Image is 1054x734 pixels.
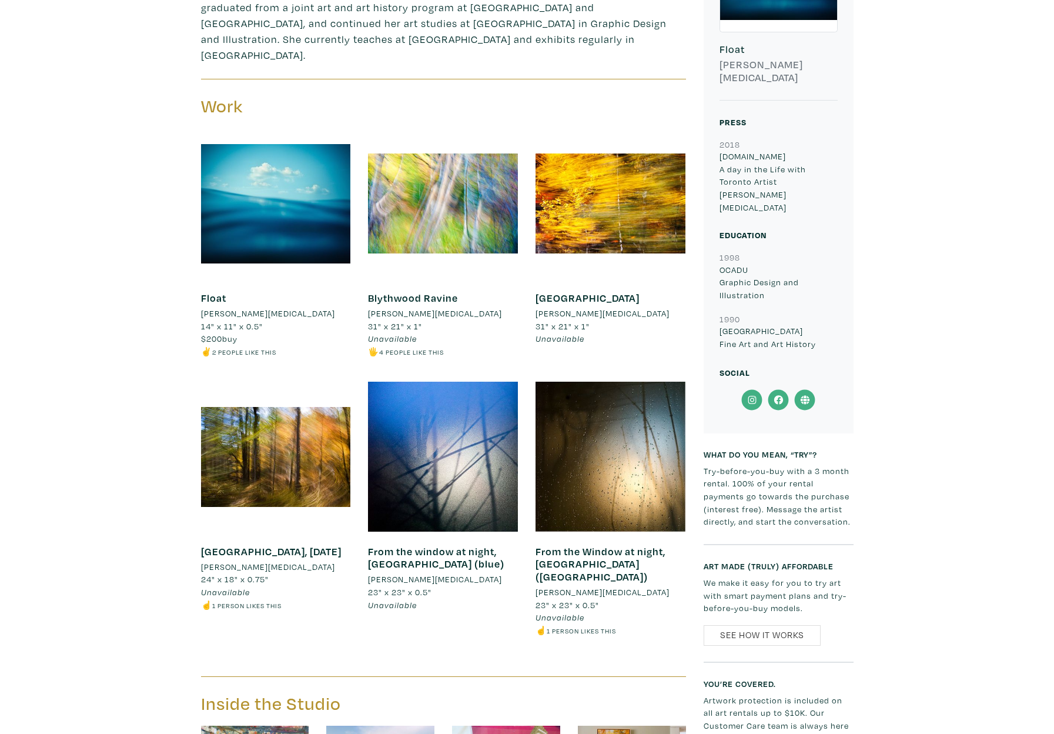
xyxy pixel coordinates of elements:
[720,116,747,128] small: Press
[368,599,417,610] span: Unavailable
[704,561,854,571] h6: Art made (truly) affordable
[720,263,838,302] p: OCADU Graphic Design and Illustration
[201,333,237,344] span: buy
[201,545,342,558] a: [GEOGRAPHIC_DATA], [DATE]
[201,333,222,344] span: $200
[536,599,599,610] span: 23" x 23" x 0.5"
[201,307,335,320] li: [PERSON_NAME][MEDICAL_DATA]
[201,321,263,332] span: 14" x 11" x 0.5"
[536,586,685,599] a: [PERSON_NAME][MEDICAL_DATA]
[536,307,670,320] li: [PERSON_NAME][MEDICAL_DATA]
[720,367,750,378] small: Social
[368,333,417,344] span: Unavailable
[704,465,854,528] p: Try-before-you-buy with a 3 month rental. 100% of your rental payments go towards the purchase (i...
[536,545,665,583] a: From the Window at night, [GEOGRAPHIC_DATA] ([GEOGRAPHIC_DATA])
[720,58,838,84] h6: [PERSON_NAME][MEDICAL_DATA]
[536,307,685,320] a: [PERSON_NAME][MEDICAL_DATA]
[201,560,335,573] li: [PERSON_NAME][MEDICAL_DATA]
[201,291,226,305] a: Float
[536,612,584,623] span: Unavailable
[704,576,854,615] p: We make it easy for you to try art with smart payment plans and try-before-you-buy models.
[536,291,640,305] a: [GEOGRAPHIC_DATA]
[379,348,444,356] small: 4 people like this
[201,586,250,598] span: Unavailable
[201,560,351,573] a: [PERSON_NAME][MEDICAL_DATA]
[201,573,269,585] span: 24" x 18" x 0.75"
[368,573,518,586] a: [PERSON_NAME][MEDICAL_DATA]
[536,321,590,332] span: 31" x 21" x 1"
[368,291,458,305] a: Blythwood Ravine
[201,307,351,320] a: [PERSON_NAME][MEDICAL_DATA]
[720,313,740,325] small: 1990
[368,573,502,586] li: [PERSON_NAME][MEDICAL_DATA]
[536,333,584,344] span: Unavailable
[720,139,740,150] small: 2018
[368,321,422,332] span: 31" x 21" x 1"
[720,229,767,241] small: Education
[212,348,276,356] small: 2 people like this
[201,599,351,612] li: ☝️
[368,307,502,320] li: [PERSON_NAME][MEDICAL_DATA]
[368,545,504,571] a: From the window at night, [GEOGRAPHIC_DATA] (blue)
[547,626,616,635] small: 1 person likes this
[212,601,282,610] small: 1 person likes this
[368,345,518,358] li: 🖐️
[536,624,685,637] li: ☝️
[720,150,838,213] p: [DOMAIN_NAME] A day in the Life with Toronto Artist [PERSON_NAME][MEDICAL_DATA]
[720,43,838,56] h6: Float
[720,325,838,350] p: [GEOGRAPHIC_DATA] Fine Art and Art History
[704,625,821,646] a: See How It Works
[704,449,854,459] h6: What do you mean, “try”?
[704,679,854,689] h6: You’re covered.
[201,95,435,118] h3: Work
[201,693,435,715] h3: Inside the Studio
[720,252,740,263] small: 1998
[368,307,518,320] a: [PERSON_NAME][MEDICAL_DATA]
[368,586,431,598] span: 23" x 23" x 0.5"
[536,586,670,599] li: [PERSON_NAME][MEDICAL_DATA]
[201,345,351,358] li: ✌️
